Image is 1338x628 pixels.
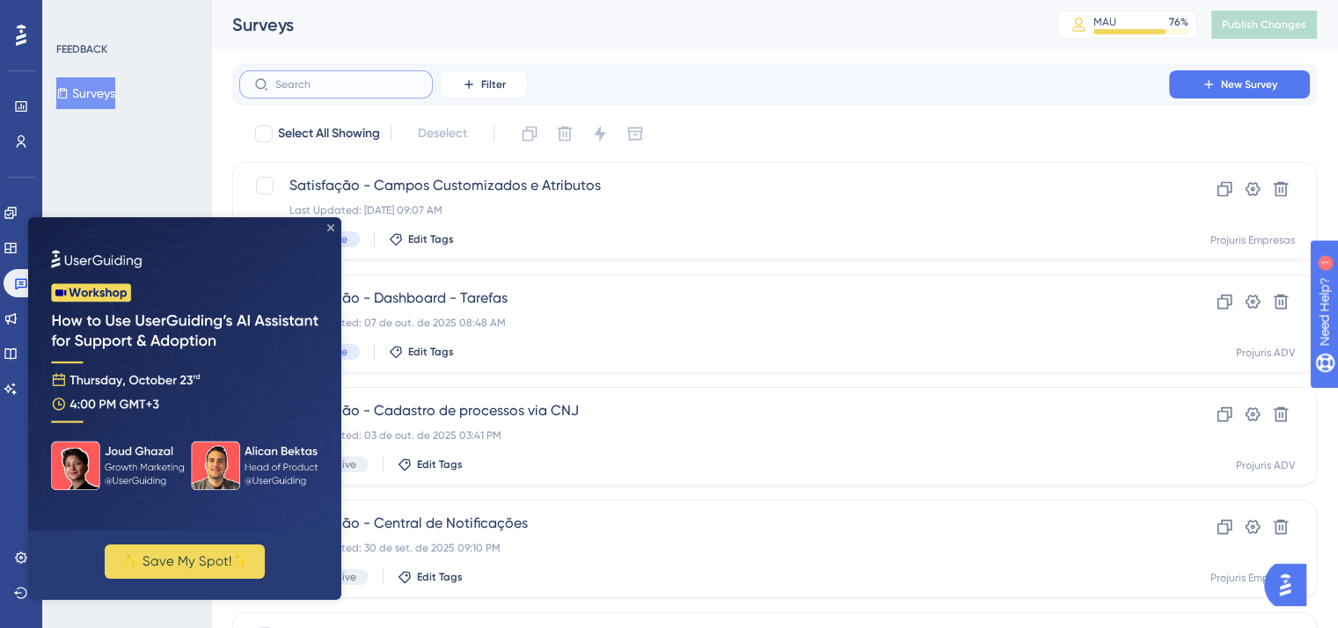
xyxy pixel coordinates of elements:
button: Surveys [56,77,115,109]
div: Projuris ADV [1236,346,1295,360]
button: ✨ Save My Spot!✨ [77,327,237,361]
div: MAU [1093,15,1116,29]
button: Edit Tags [389,232,454,246]
div: Surveys [232,12,1013,37]
span: Filter [481,77,506,91]
button: Filter [440,70,528,99]
span: New Survey [1221,77,1277,91]
button: New Survey [1169,70,1310,99]
button: Edit Tags [398,570,463,584]
span: Deselect [418,123,467,144]
div: Projuris ADV [1236,458,1295,472]
span: Edit Tags [408,232,454,246]
span: Edit Tags [408,345,454,359]
div: Projuris Empresas [1210,571,1295,585]
span: Satisfação - Central de Notificações [289,513,1119,534]
span: Satisfação - Cadastro de processos via CNJ [289,400,1119,421]
div: Last Updated: 07 de out. de 2025 08:48 AM [289,316,1119,330]
div: Last Updated: 03 de out. de 2025 03:41 PM [289,428,1119,442]
div: Projuris Empresas [1210,233,1295,247]
button: Deselect [402,118,483,150]
div: Close Preview [299,7,306,14]
div: 76 % [1169,15,1188,29]
span: Satisfação - Campos Customizados e Atributos [289,175,1119,196]
span: Satisfação - Dashboard - Tarefas [289,288,1119,309]
input: Search [275,78,418,91]
div: FEEDBACK [56,42,107,56]
span: Edit Tags [417,457,463,471]
span: Select All Showing [278,123,380,144]
div: Last Updated: 30 de set. de 2025 09:10 PM [289,541,1119,555]
span: Edit Tags [417,570,463,584]
button: Edit Tags [398,457,463,471]
div: Last Updated: [DATE] 09:07 AM [289,203,1119,217]
span: Publish Changes [1222,18,1306,32]
span: Need Help? [41,4,110,26]
div: 1 [122,9,128,23]
button: Edit Tags [389,345,454,359]
button: Publish Changes [1211,11,1317,39]
iframe: UserGuiding AI Assistant Launcher [1264,559,1317,611]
